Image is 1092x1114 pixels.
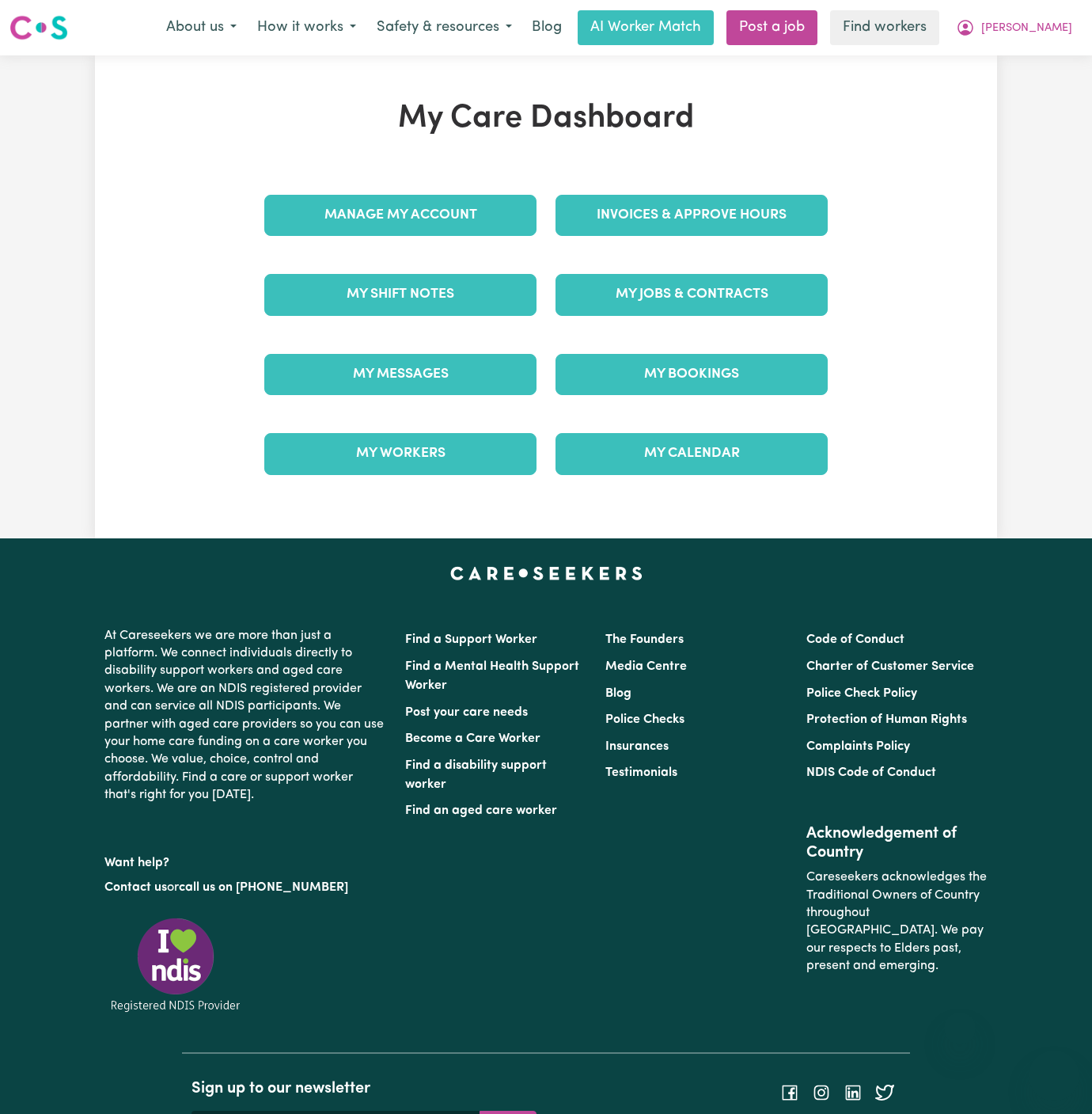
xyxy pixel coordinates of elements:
button: About us [156,11,247,44]
a: Testimonials [605,766,677,779]
a: call us on [PHONE_NUMBER] [179,881,348,894]
a: Find a Mental Health Support Worker [405,660,579,692]
a: Post a job [726,10,817,45]
a: Police Checks [605,713,684,726]
a: Contact us [104,881,167,894]
h2: Acknowledgement of Country [806,824,988,862]
p: or [104,873,386,903]
a: Post your care needs [405,706,528,719]
a: Follow Careseekers on Twitter [875,1086,894,1099]
button: My Account [946,11,1083,44]
a: Protection of Human Rights [806,713,967,726]
a: AI Worker Match [578,10,714,45]
a: Become a Care Worker [405,732,540,745]
iframe: Close message [944,1013,976,1044]
p: Want help? [104,848,386,872]
a: The Founders [605,633,684,646]
a: My Bookings [555,354,828,395]
a: Media Centre [605,660,687,673]
a: Insurances [605,740,669,753]
a: Follow Careseekers on Facebook [780,1086,799,1099]
a: Manage My Account [264,195,537,236]
img: Careseekers logo [9,13,68,42]
a: Invoices & Approve Hours [555,195,828,236]
a: Careseekers logo [9,10,68,46]
a: Find a Support Worker [405,633,537,646]
iframe: Button to launch messaging window [1029,1051,1079,1101]
a: NDIS Code of Conduct [806,766,936,779]
a: Police Check Policy [806,687,917,700]
a: Find a disability support worker [405,759,547,791]
a: My Calendar [555,433,828,474]
a: My Jobs & Contracts [555,274,828,315]
a: Follow Careseekers on Instagram [812,1086,831,1099]
a: Follow Careseekers on LinkedIn [844,1086,863,1099]
a: Find an aged care worker [405,804,557,817]
a: Code of Conduct [806,633,904,646]
a: My Shift Notes [264,274,537,315]
h1: My Care Dashboard [255,100,837,138]
a: Complaints Policy [806,740,910,753]
h2: Sign up to our newsletter [191,1079,537,1098]
a: My Messages [264,354,537,395]
img: Registered NDIS provider [104,915,247,1014]
a: My Workers [264,433,537,474]
a: Find workers [830,10,939,45]
a: Careseekers home page [450,567,643,580]
a: Blog [605,687,631,700]
p: At Careseekers we are more than just a platform. We connect individuals directly to disability su... [104,621,386,811]
a: Blog [522,10,571,45]
p: Careseekers acknowledges the Traditional Owners of Country throughout [GEOGRAPHIC_DATA]. We pay o... [806,862,988,981]
button: Safety & resources [366,11,522,44]
button: How it works [247,11,366,44]
span: [PERSON_NAME] [981,20,1072,37]
a: Charter of Customer Service [806,660,974,673]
